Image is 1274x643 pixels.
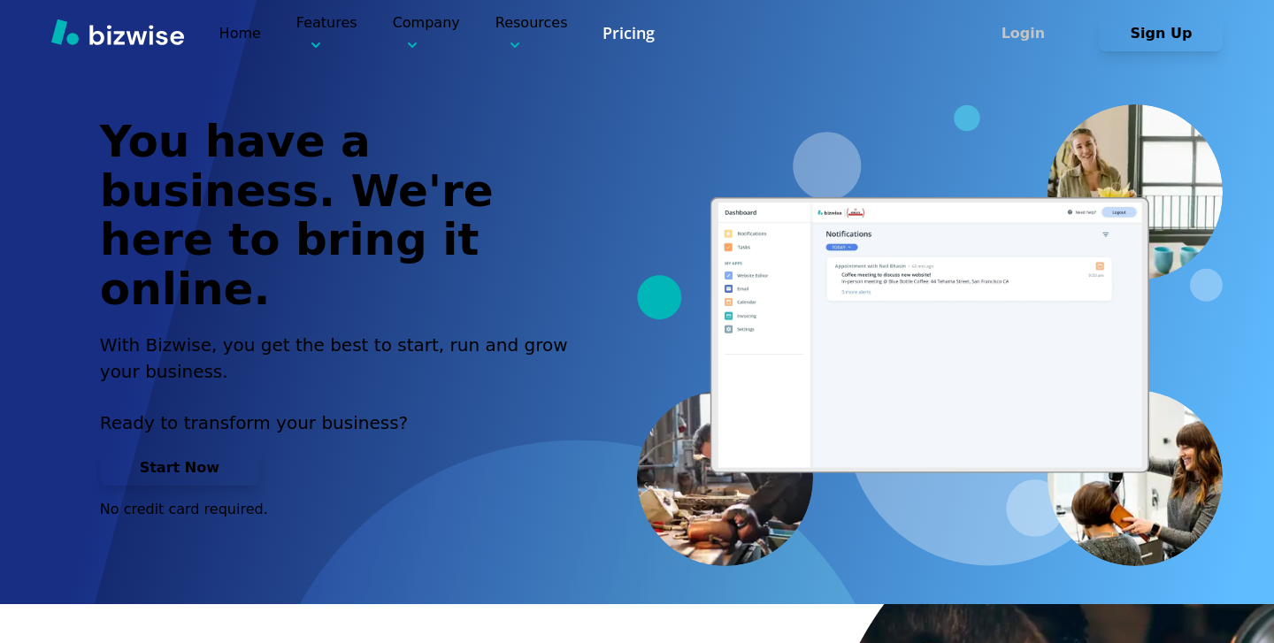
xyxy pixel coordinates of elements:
h1: You have a business. We're here to bring it online. [100,118,588,314]
button: Start Now [100,450,259,486]
a: Pricing [602,22,655,44]
img: Bizwise Logo [51,19,184,45]
p: Features [296,12,357,54]
h2: With Bizwise, you get the best to start, run and grow your business. [100,332,588,385]
p: Ready to transform your business? [100,410,588,436]
a: Start Now [100,459,259,476]
p: Company [393,12,460,54]
p: No credit card required. [100,500,588,519]
p: Resources [495,12,568,54]
a: Sign Up [1099,25,1223,42]
a: Login [961,25,1099,42]
a: Home [219,25,261,42]
button: Login [961,16,1085,51]
button: Sign Up [1099,16,1223,51]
